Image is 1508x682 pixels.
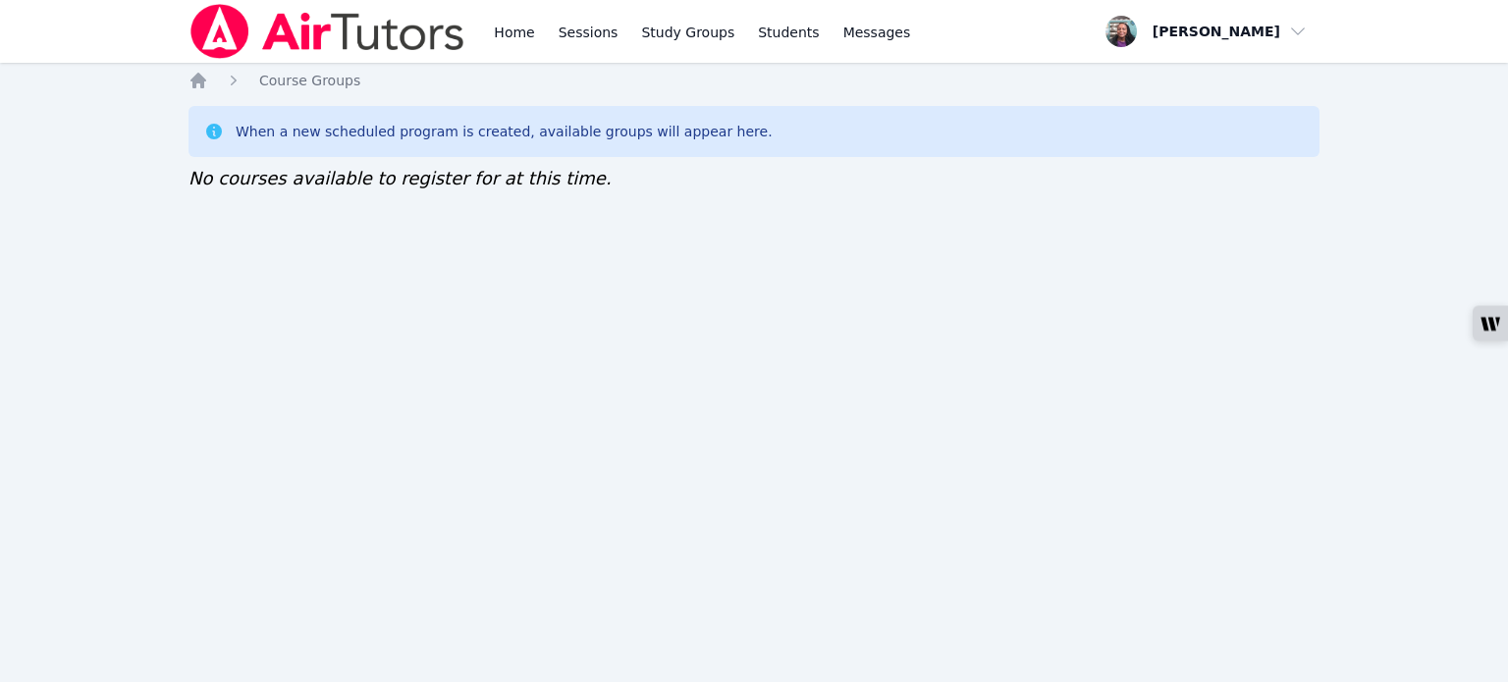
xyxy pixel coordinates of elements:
[259,73,360,88] span: Course Groups
[188,168,612,188] span: No courses available to register for at this time.
[236,122,773,141] div: When a new scheduled program is created, available groups will appear here.
[188,71,1319,90] nav: Breadcrumb
[188,4,466,59] img: Air Tutors
[843,23,911,42] span: Messages
[259,71,360,90] a: Course Groups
